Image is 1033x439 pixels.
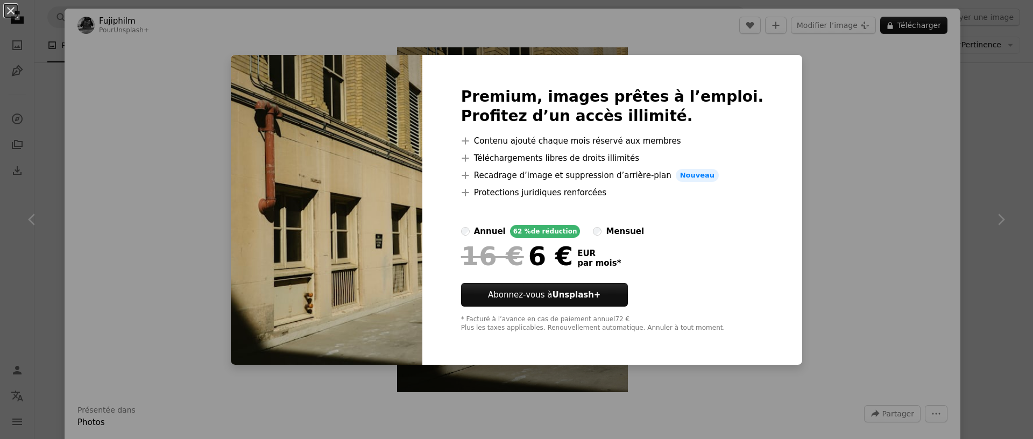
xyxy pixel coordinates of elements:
h2: Premium, images prêtes à l’emploi. Profitez d’un accès illimité. [461,87,764,126]
span: EUR [577,249,621,258]
li: Téléchargements libres de droits illimités [461,152,764,165]
li: Contenu ajouté chaque mois réservé aux membres [461,134,764,147]
strong: Unsplash+ [552,290,600,300]
div: 62 % de réduction [510,225,581,238]
div: 6 € [461,242,573,270]
div: mensuel [606,225,644,238]
li: Recadrage d’image et suppression d’arrière-plan [461,169,764,182]
span: Nouveau [676,169,719,182]
span: 16 € [461,242,524,270]
div: annuel [474,225,506,238]
div: * Facturé à l’avance en cas de paiement annuel 72 € Plus les taxes applicables. Renouvellement au... [461,315,764,332]
span: par mois * [577,258,621,268]
input: mensuel [593,227,602,236]
img: premium_photo-1749157549740-1e3cfba66d6d [231,55,422,365]
input: annuel62 %de réduction [461,227,470,236]
button: Abonnez-vous àUnsplash+ [461,283,628,307]
li: Protections juridiques renforcées [461,186,764,199]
